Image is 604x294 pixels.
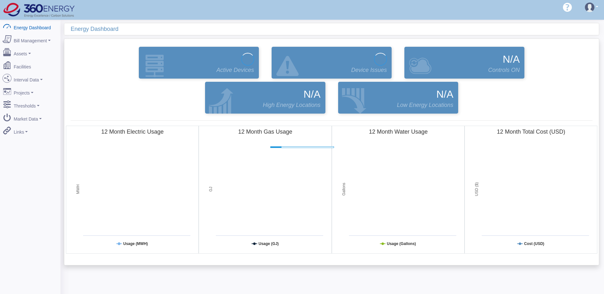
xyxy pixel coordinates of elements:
[132,45,265,80] div: Devices that are actively reporting data.
[137,47,260,79] a: Active Devices
[387,241,416,246] tspan: Usage (Gallons)
[351,66,387,74] span: Device Issues
[488,66,520,74] span: Controls ON
[303,87,320,102] span: N/A
[217,66,254,74] span: Active Devices
[263,101,320,109] span: High Energy Locations
[209,187,213,192] tspan: GJ
[123,241,148,246] tspan: Usage (MWH)
[101,129,164,135] tspan: 12 Month Electric Usage
[238,129,292,135] tspan: 12 Month Gas Usage
[259,241,279,246] tspan: Usage (GJ)
[76,185,80,194] tspan: MWH
[369,129,427,135] tspan: 12 Month Water Usage
[585,3,594,12] img: user-3.svg
[503,52,520,67] span: N/A
[474,182,479,196] tspan: USD ($)
[524,241,544,246] tspan: Cost (USD)
[436,87,453,102] span: N/A
[265,45,398,80] div: Devices that are active and configured but are in an error state.
[497,129,565,135] tspan: 12 Month Total Cost (USD)
[71,23,599,35] div: Energy Dashboard
[397,101,453,109] span: Low Energy Locations
[342,183,346,196] tspan: Gallons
